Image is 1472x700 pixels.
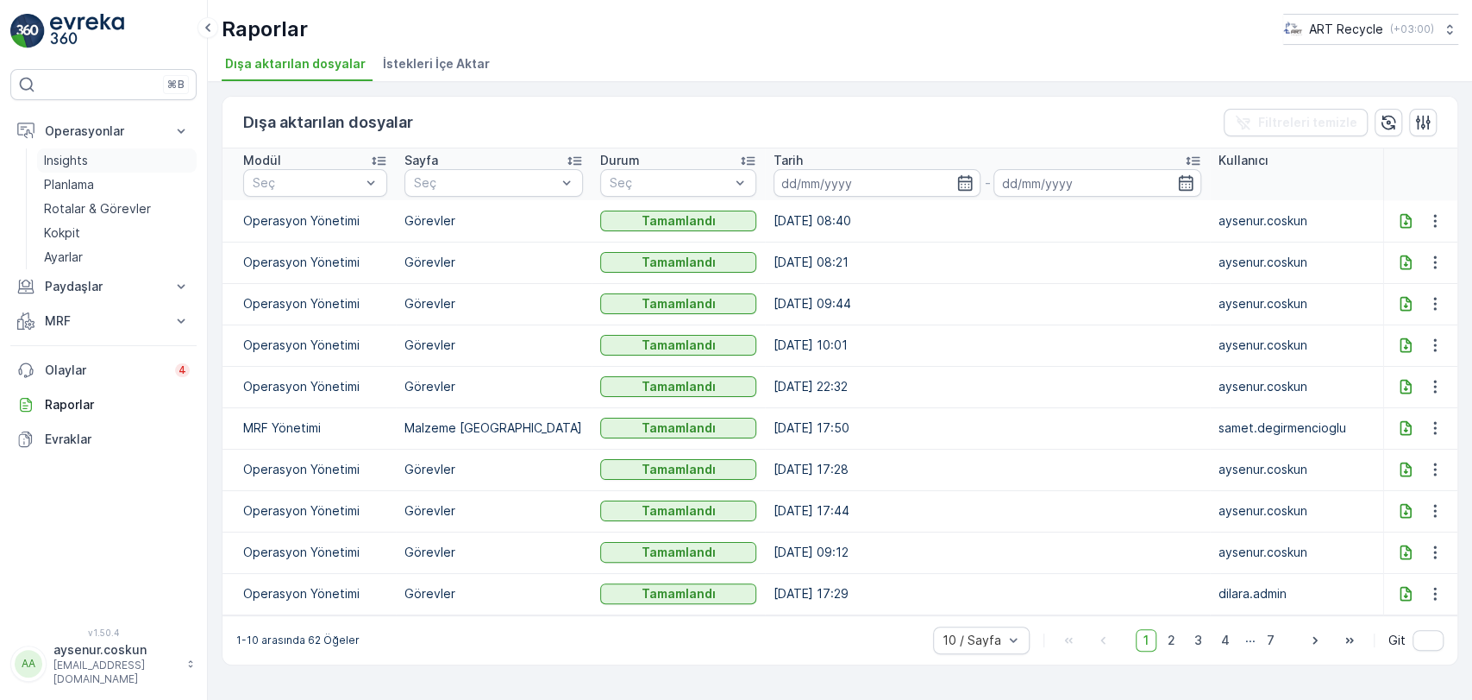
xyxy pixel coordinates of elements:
[1218,378,1375,395] p: aysenur.coskun
[243,254,387,271] p: Operasyon Yönetimi
[414,174,556,192] p: Seç
[44,152,88,169] p: Insights
[37,221,197,245] a: Kokpit
[1258,114,1357,131] p: Filtreleri temizle
[1213,629,1237,652] span: 4
[10,14,45,48] img: logo
[642,585,716,602] p: Tamamlandı
[1309,21,1383,38] p: ART Recycle
[993,169,1200,197] input: dd/mm/yyyy
[243,461,387,478] p: Operasyon Yönetimi
[37,173,197,197] a: Planlama
[167,78,185,91] p: ⌘B
[600,418,756,438] button: Tamamlandı
[404,419,583,437] p: Malzeme [GEOGRAPHIC_DATA]
[774,169,980,197] input: dd/mm/yyyy
[383,55,490,73] span: İstekleri İçe Aktar
[243,295,387,312] p: Operasyon Yönetimi
[765,573,1210,615] td: [DATE] 17:29
[600,542,756,563] button: Tamamlandı
[984,173,990,193] p: -
[1259,629,1282,652] span: 7
[642,544,716,561] p: Tamamlandı
[15,650,42,678] div: AA
[44,249,83,266] p: Ayarlar
[50,14,124,48] img: logo_light-DOdMpM7g.png
[642,337,716,354] p: Tamamlandı
[642,502,716,520] p: Tamamlandı
[53,641,178,659] p: aysenur.coskun
[642,419,716,437] p: Tamamlandı
[1218,419,1375,437] p: samet.degirmencioglu
[1218,295,1375,312] p: aysenur.coskun
[765,242,1210,283] td: [DATE] 08:21
[404,212,583,230] p: Görevler
[600,152,640,169] p: Durum
[45,123,162,140] p: Operasyonlar
[1187,629,1210,652] span: 3
[1218,544,1375,561] p: aysenur.coskun
[253,174,360,192] p: Seç
[600,293,756,314] button: Tamamlandı
[600,459,756,480] button: Tamamlandı
[243,337,387,354] p: Operasyon Yönetimi
[404,502,583,520] p: Görevler
[1283,14,1458,45] button: ART Recycle(+03:00)
[225,55,366,73] span: Dışa aktarılan dosyalar
[765,449,1210,490] td: [DATE] 17:28
[404,544,583,561] p: Görevler
[642,461,716,478] p: Tamamlandı
[404,152,438,169] p: Sayfa
[1388,632,1406,649] span: Git
[236,634,360,647] p: 1-10 arasında 62 Öğeler
[179,363,186,377] p: 4
[37,197,197,221] a: Rotalar & Görevler
[243,544,387,561] p: Operasyon Yönetimi
[45,396,190,413] p: Raporlar
[243,419,387,437] p: MRF Yönetimi
[45,431,190,448] p: Evraklar
[765,283,1210,325] td: [DATE] 09:44
[642,212,716,230] p: Tamamlandı
[1136,629,1156,652] span: 1
[1224,109,1368,136] button: Filtreleri temizle
[765,490,1210,532] td: [DATE] 17:44
[45,278,162,295] p: Paydaşlar
[37,245,197,269] a: Ayarlar
[1245,629,1256,652] p: ...
[222,16,308,43] p: Raporlar
[642,295,716,312] p: Tamamlandı
[10,627,197,638] span: v 1.50.4
[1390,22,1434,36] p: ( +03:00 )
[404,295,583,312] p: Görevler
[37,148,197,173] a: Insights
[765,407,1210,449] td: [DATE] 17:50
[600,376,756,397] button: Tamamlandı
[1218,585,1375,602] p: dilara.admin
[243,212,387,230] p: Operasyon Yönetimi
[44,224,80,242] p: Kokpit
[10,353,197,388] a: Olaylar4
[765,200,1210,242] td: [DATE] 08:40
[1218,152,1268,169] p: Kullanıcı
[243,110,413,135] p: Dışa aktarılan dosyalar
[774,152,803,169] p: Tarih
[1218,212,1375,230] p: aysenur.coskun
[45,312,162,330] p: MRF
[600,335,756,356] button: Tamamlandı
[10,304,197,338] button: MRF
[10,422,197,457] a: Evraklar
[765,366,1210,407] td: [DATE] 22:32
[404,337,583,354] p: Görevler
[600,583,756,604] button: Tamamlandı
[765,325,1210,366] td: [DATE] 10:01
[243,585,387,602] p: Operasyon Yönetimi
[44,200,151,218] p: Rotalar & Görevler
[53,659,178,686] p: [EMAIL_ADDRESS][DOMAIN_NAME]
[600,252,756,273] button: Tamamlandı
[10,641,197,686] button: AAaysenur.coskun[EMAIL_ADDRESS][DOMAIN_NAME]
[610,174,730,192] p: Seç
[243,502,387,520] p: Operasyon Yönetimi
[1218,337,1375,354] p: aysenur.coskun
[10,388,197,422] a: Raporlar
